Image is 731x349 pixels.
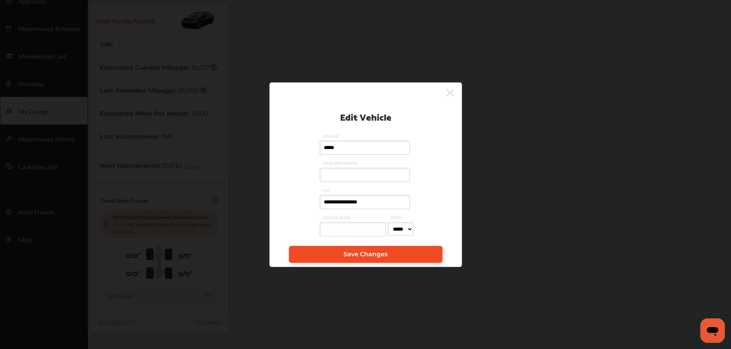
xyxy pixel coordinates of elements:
[320,141,410,155] input: MILEAGE
[320,133,412,139] span: MILEAGE
[289,246,442,263] a: Save Changes
[388,215,415,220] span: STATE
[320,195,410,209] input: VIN
[320,168,410,182] input: MILES PER MONTH
[343,251,388,258] span: Save Changes
[700,318,725,343] iframe: Button to launch messaging window
[320,222,386,236] input: LICENSE PLATE
[320,188,412,193] span: VIN
[388,222,413,236] select: STATE
[320,215,388,220] span: LICENSE PLATE
[340,108,391,124] p: Edit Vehicle
[320,161,412,166] span: MILES PER MONTH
